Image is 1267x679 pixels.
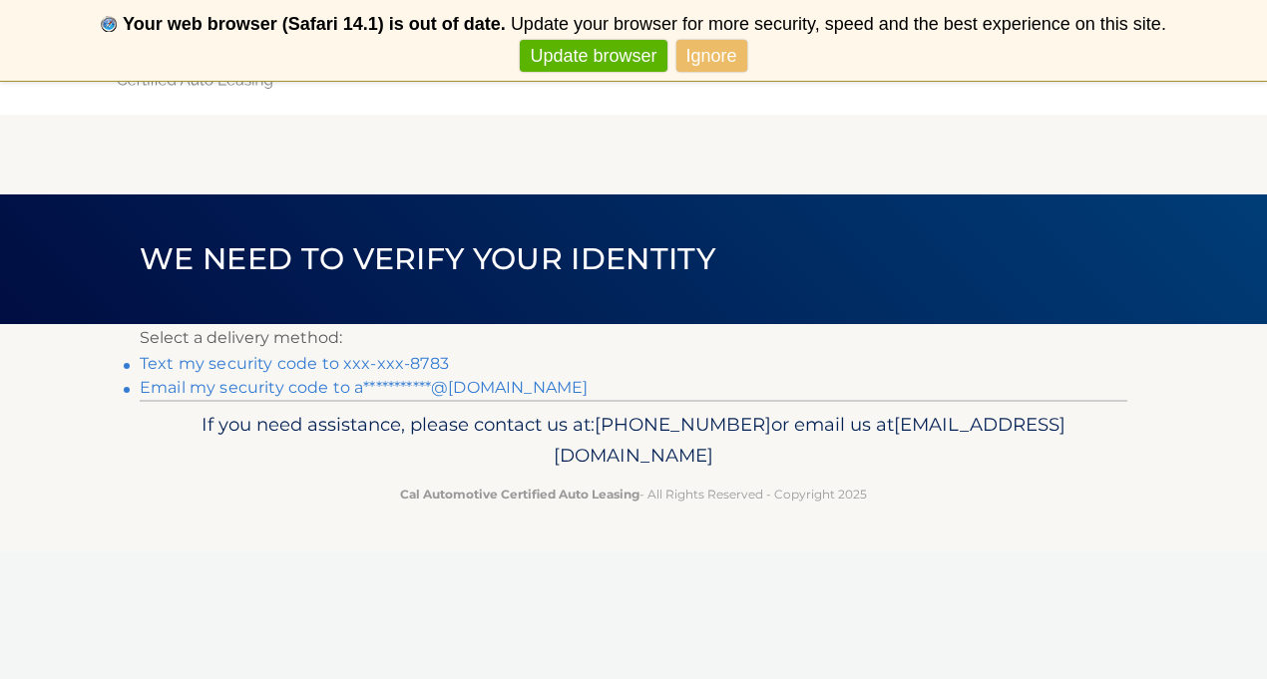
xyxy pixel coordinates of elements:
p: - All Rights Reserved - Copyright 2025 [153,484,1114,505]
a: Update browser [520,40,666,73]
b: Your web browser (Safari 14.1) is out of date. [123,14,506,34]
a: Text my security code to xxx-xxx-8783 [140,354,449,373]
span: We need to verify your identity [140,240,715,277]
span: Update your browser for more security, speed and the best experience on this site. [511,14,1166,34]
p: Select a delivery method: [140,324,1127,352]
a: Ignore [676,40,747,73]
p: If you need assistance, please contact us at: or email us at [153,409,1114,473]
span: [PHONE_NUMBER] [595,413,771,436]
strong: Cal Automotive Certified Auto Leasing [400,487,639,502]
